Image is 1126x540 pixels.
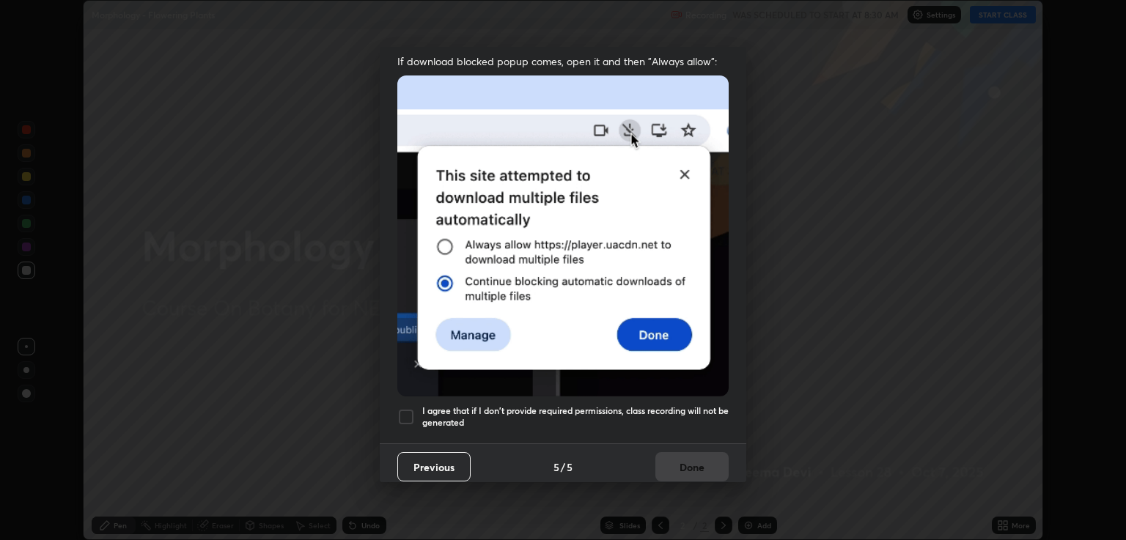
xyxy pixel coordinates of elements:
img: downloads-permission-blocked.gif [397,75,729,396]
button: Previous [397,452,471,481]
h5: I agree that if I don't provide required permissions, class recording will not be generated [422,405,729,428]
span: If download blocked popup comes, open it and then "Always allow": [397,54,729,68]
h4: 5 [567,459,573,475]
h4: / [561,459,565,475]
h4: 5 [553,459,559,475]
